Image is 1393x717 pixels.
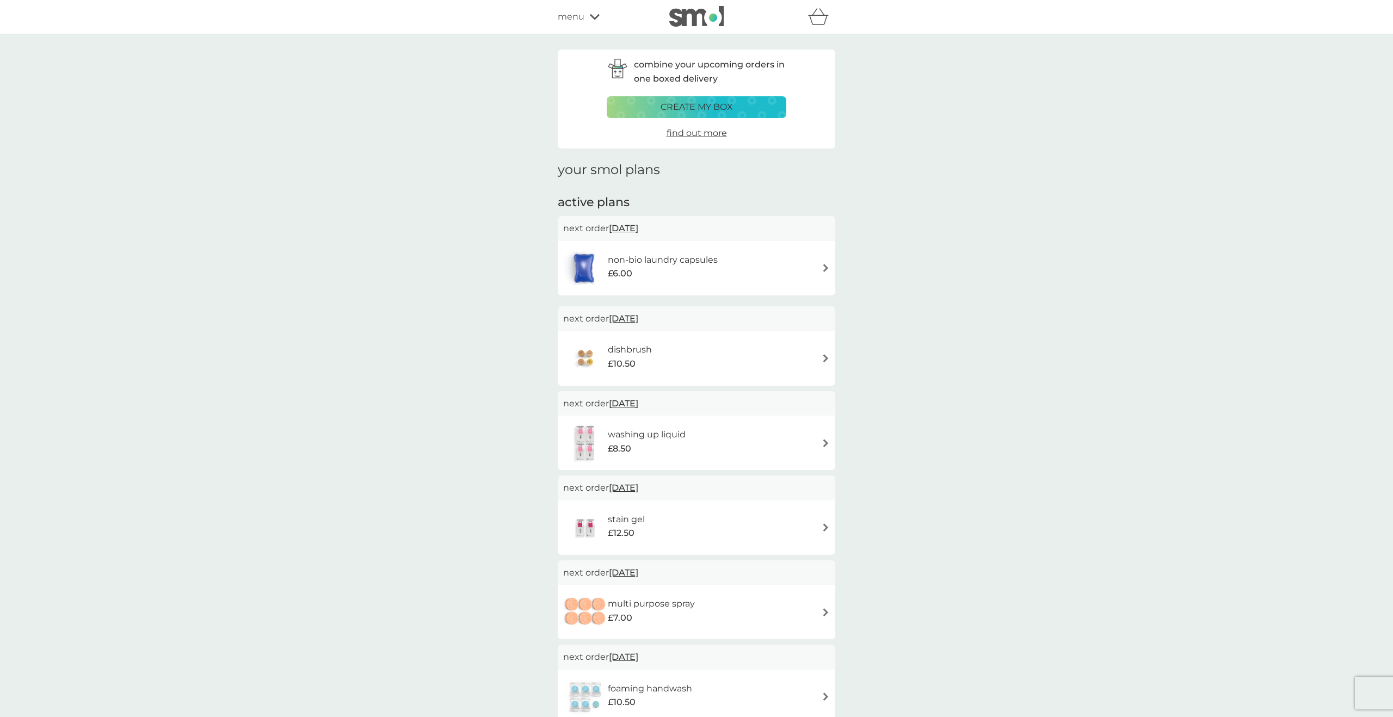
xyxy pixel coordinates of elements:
[558,194,835,211] h2: active plans
[563,339,608,378] img: dishbrush
[634,58,786,85] p: combine your upcoming orders in one boxed delivery
[608,611,632,625] span: £7.00
[822,523,830,531] img: arrow right
[563,312,830,326] p: next order
[609,477,638,498] span: [DATE]
[608,512,645,527] h6: stain gel
[608,357,636,371] span: £10.50
[608,442,631,456] span: £8.50
[822,439,830,447] img: arrow right
[607,96,786,118] button: create my box
[558,162,835,178] h1: your smol plans
[661,100,733,114] p: create my box
[667,128,727,138] span: find out more
[667,126,727,140] a: find out more
[608,267,632,281] span: £6.00
[669,6,724,27] img: smol
[563,650,830,664] p: next order
[608,597,695,611] h6: multi purpose spray
[563,566,830,580] p: next order
[608,428,686,442] h6: washing up liquid
[609,308,638,329] span: [DATE]
[563,509,608,547] img: stain gel
[609,646,638,667] span: [DATE]
[608,526,634,540] span: £12.50
[808,6,835,28] div: basket
[608,253,718,267] h6: non-bio laundry capsules
[609,218,638,239] span: [DATE]
[563,424,608,462] img: washing up liquid
[822,693,830,701] img: arrow right
[822,264,830,272] img: arrow right
[609,562,638,583] span: [DATE]
[563,481,830,495] p: next order
[563,593,608,631] img: multi purpose spray
[822,354,830,362] img: arrow right
[609,393,638,414] span: [DATE]
[608,695,636,709] span: £10.50
[608,682,692,696] h6: foaming handwash
[563,249,605,287] img: non-bio laundry capsules
[563,678,608,716] img: foaming handwash
[558,10,584,24] span: menu
[608,343,652,357] h6: dishbrush
[563,397,830,411] p: next order
[563,221,830,236] p: next order
[822,608,830,616] img: arrow right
